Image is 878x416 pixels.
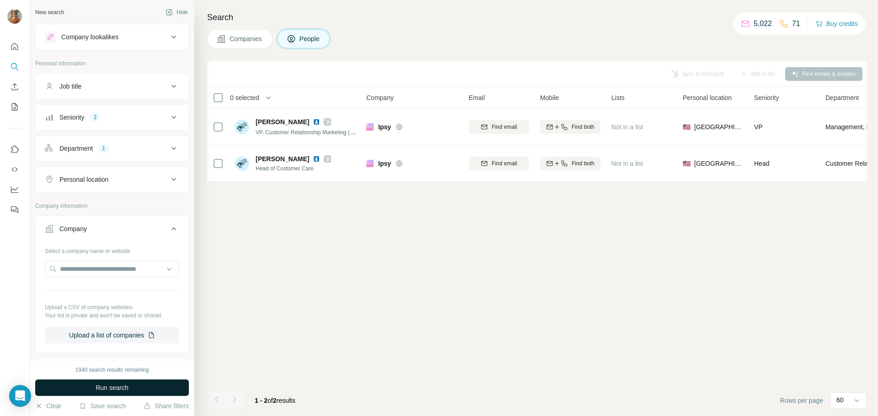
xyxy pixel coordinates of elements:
span: Not in a list [611,123,643,131]
span: Find both [572,123,594,131]
button: My lists [7,99,22,115]
button: Quick start [7,38,22,55]
button: Company [36,218,188,243]
button: Seniority3 [36,106,188,128]
span: Personal location [683,93,732,102]
div: New search [35,8,64,16]
div: Select a company name or website [45,243,179,255]
div: Job title [59,82,81,91]
div: 3 [90,113,100,121]
span: Find email [492,159,517,168]
div: 1940 search results remaining [75,366,149,374]
span: Head of Customer Care [256,164,331,173]
span: 0 selected [230,93,259,102]
button: Share filters [144,401,189,411]
p: Upload a CSV of company websites. [45,303,179,311]
button: Personal location [36,169,188,190]
button: Dashboard [7,181,22,198]
button: Search [7,58,22,75]
button: Find email [469,157,529,170]
button: Find both [540,157,600,170]
span: People [300,34,321,43]
button: Find email [469,120,529,134]
span: results [255,397,295,404]
p: 60 [836,395,844,405]
p: Your list is private and won't be saved or shared. [45,311,179,320]
div: Company lookalikes [61,32,118,42]
p: Personal information [35,59,189,68]
div: Seniority [59,113,84,122]
h4: Search [207,11,867,24]
span: Rows per page [780,396,823,405]
span: [PERSON_NAME] [256,154,309,163]
p: Company information [35,202,189,210]
button: Use Surfe on LinkedIn [7,141,22,158]
button: Save search [79,401,126,411]
button: Use Surfe API [7,161,22,178]
div: Open Intercom Messenger [9,385,31,407]
img: LinkedIn logo [313,118,320,126]
span: Not in a list [611,160,643,167]
span: Mobile [540,93,559,102]
span: Head [754,160,769,167]
span: Ipsy [378,122,391,132]
span: Lists [611,93,625,102]
span: of [268,397,273,404]
div: 1 [98,144,109,153]
p: 5,022 [754,18,772,29]
img: Avatar [7,9,22,24]
span: [PERSON_NAME] [256,117,309,126]
img: Logo of Ipsy [366,160,374,167]
button: Find both [540,120,600,134]
span: VP [754,123,763,131]
button: Company lookalikes [36,26,188,48]
button: Hide [159,5,194,19]
div: Department [59,144,93,153]
span: Email [469,93,485,102]
img: LinkedIn logo [313,155,320,163]
button: Job title [36,75,188,97]
p: 71 [792,18,800,29]
button: Buy credits [815,17,858,30]
div: Company [59,224,87,233]
span: 🇺🇸 [683,122,691,132]
span: Find email [492,123,517,131]
span: 🇺🇸 [683,159,691,168]
button: Department1 [36,137,188,159]
button: Clear [35,401,61,411]
button: Feedback [7,201,22,218]
button: Upload a list of companies [45,327,179,343]
span: Seniority [754,93,779,102]
span: VP, Customer Relationship Marketing (CRM) [256,128,364,136]
button: Enrich CSV [7,79,22,95]
span: 2 [273,397,277,404]
span: Ipsy [378,159,391,168]
span: Run search [96,383,128,392]
span: Department [825,93,859,102]
span: 1 - 2 [255,397,268,404]
div: Personal location [59,175,108,184]
img: Logo of Ipsy [366,123,374,131]
span: Companies [230,34,263,43]
span: [GEOGRAPHIC_DATA] [694,159,743,168]
span: Find both [572,159,594,168]
img: Avatar [235,156,249,171]
span: Company [366,93,394,102]
button: Run search [35,379,189,396]
span: [GEOGRAPHIC_DATA] [694,122,743,132]
img: Avatar [235,120,249,134]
